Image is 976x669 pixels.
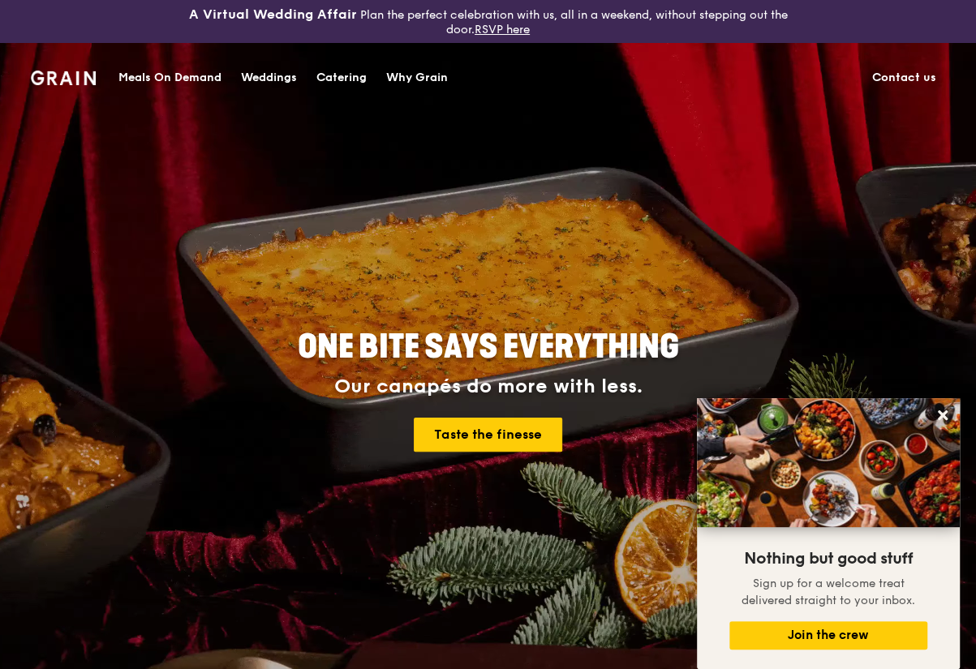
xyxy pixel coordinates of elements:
button: Close [930,402,956,428]
a: RSVP here [475,23,530,36]
img: DSC07876-Edit02-Large.jpeg [697,398,960,527]
span: Sign up for a welcome treat delivered straight to your inbox. [742,577,915,607]
div: Our canapés do more with less. [196,375,780,398]
a: Taste the finesse [414,418,562,452]
a: Why Grain [376,54,458,102]
h3: A Virtual Wedding Affair [189,6,357,23]
a: Contact us [862,54,946,102]
div: Catering [316,54,367,102]
div: Meals On Demand [118,54,221,102]
a: Weddings [231,54,307,102]
div: Weddings [241,54,297,102]
span: ONE BITE SAYS EVERYTHING [298,328,679,367]
a: GrainGrain [31,52,97,101]
button: Join the crew [729,621,927,650]
img: Grain [31,71,97,85]
a: Catering [307,54,376,102]
span: Nothing but good stuff [744,549,913,568]
div: Why Grain [386,54,448,102]
div: Plan the perfect celebration with us, all in a weekend, without stepping out the door. [163,6,814,36]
